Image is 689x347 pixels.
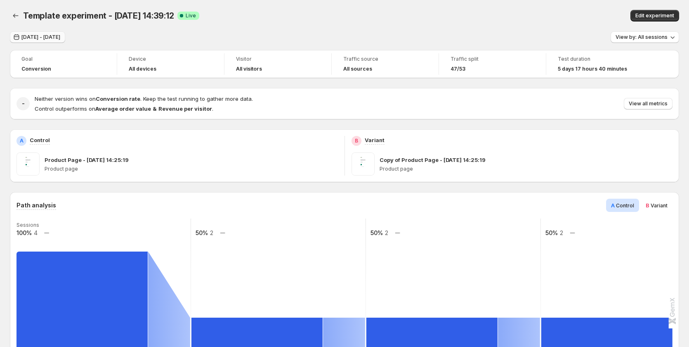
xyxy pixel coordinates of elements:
[558,55,642,73] a: Test duration5 days 17 hours 40 minutes
[611,31,679,43] button: View by: All sessions
[558,56,642,62] span: Test duration
[96,95,140,102] strong: Conversion rate
[34,229,38,236] text: 4
[343,66,372,72] h4: All sources
[624,98,672,109] button: View all metrics
[236,66,262,72] h4: All visitors
[17,229,32,236] text: 100%
[611,202,615,209] span: A
[129,55,212,73] a: DeviceAll devices
[30,136,50,144] p: Control
[616,34,668,40] span: View by: All sessions
[45,166,338,172] p: Product page
[21,34,60,40] span: [DATE] - [DATE]
[343,56,427,62] span: Traffic source
[17,201,56,209] h3: Path analysis
[635,12,674,19] span: Edit experiment
[352,152,375,176] img: Copy of Product Page - Sep 16, 14:25:19
[21,55,105,73] a: GoalConversion
[95,105,151,112] strong: Average order value
[451,56,534,62] span: Traffic split
[210,229,213,236] text: 2
[22,100,25,108] h2: -
[45,156,129,164] p: Product Page - [DATE] 14:25:19
[558,66,627,72] span: 5 days 17 hours 40 minutes
[129,56,212,62] span: Device
[651,202,668,209] span: Variant
[236,56,320,62] span: Visitor
[129,66,156,72] h4: All devices
[236,55,320,73] a: VisitorAll visitors
[10,10,21,21] button: Back
[20,138,24,144] h2: A
[380,166,673,172] p: Product page
[21,66,51,72] span: Conversion
[10,31,65,43] button: [DATE] - [DATE]
[35,95,253,102] span: Neither version wins on . Keep the test running to gather more data.
[17,222,39,228] text: Sessions
[630,10,679,21] button: Edit experiment
[646,202,649,209] span: B
[380,156,486,164] p: Copy of Product Page - [DATE] 14:25:19
[17,152,40,176] img: Product Page - Sep 16, 14:25:19
[560,229,563,236] text: 2
[186,12,196,19] span: Live
[355,138,358,144] h2: B
[629,100,668,107] span: View all metrics
[343,55,427,73] a: Traffic sourceAll sources
[385,229,388,236] text: 2
[616,202,634,209] span: Control
[153,105,157,112] strong: &
[158,105,212,112] strong: Revenue per visitor
[196,229,208,236] text: 50%
[370,229,383,236] text: 50%
[23,11,174,21] span: Template experiment - [DATE] 14:39:12
[451,66,465,72] span: 47/53
[21,56,105,62] span: Goal
[545,229,558,236] text: 50%
[35,105,213,112] span: Control outperforms on .
[451,55,534,73] a: Traffic split47/53
[365,136,385,144] p: Variant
